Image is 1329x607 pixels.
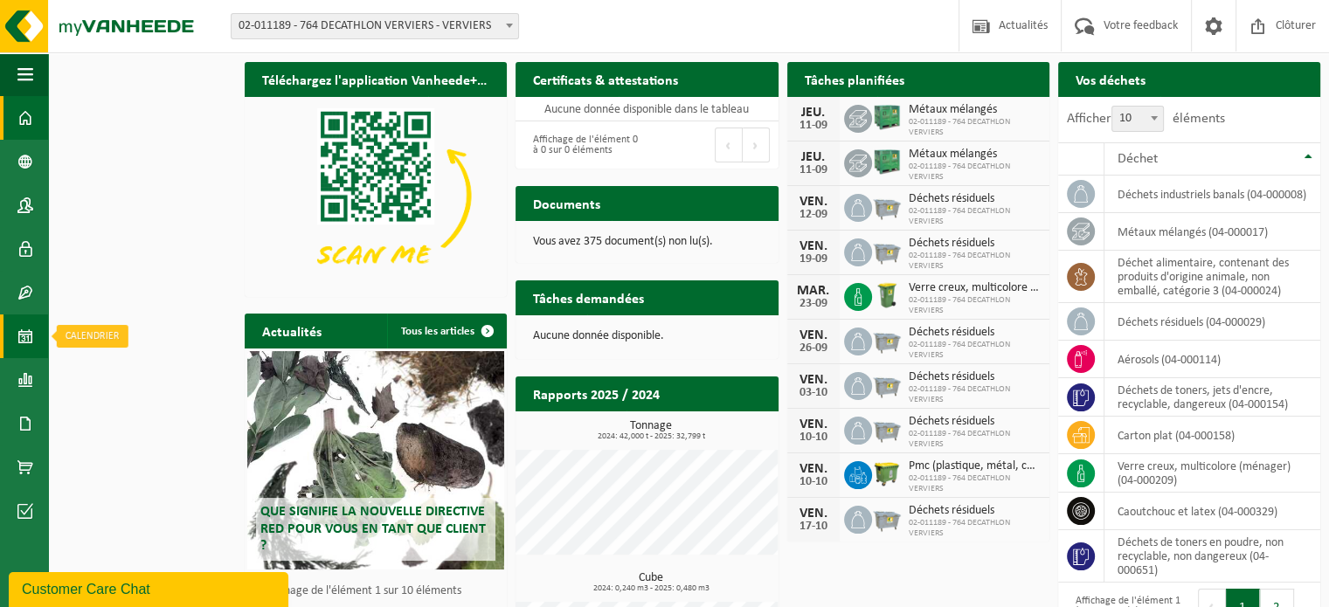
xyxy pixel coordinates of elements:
[796,431,831,444] div: 10-10
[524,126,638,164] div: Affichage de l'élément 0 à 0 sur 0 éléments
[796,106,831,120] div: JEU.
[245,97,507,293] img: Download de VHEPlus App
[387,314,505,348] a: Tous les articles
[872,102,902,132] img: PB-HB-1400-HPE-GN-01
[909,415,1041,429] span: Déchets résiduels
[909,504,1041,518] span: Déchets résiduels
[516,280,661,314] h2: Tâches demandées
[909,117,1041,138] span: 02-011189 - 764 DECATHLON VERVIERS
[796,150,831,164] div: JEU.
[909,162,1041,183] span: 02-011189 - 764 DECATHLON VERVIERS
[1104,251,1320,303] td: déchet alimentaire, contenant des produits d'origine animale, non emballé, catégorie 3 (04-000024)
[909,518,1041,539] span: 02-011189 - 764 DECATHLON VERVIERS
[796,284,831,298] div: MAR.
[516,62,696,96] h2: Certificats & attestations
[796,417,831,431] div: VEN.
[872,147,902,176] img: PB-HB-1400-HPE-GN-01
[1104,454,1320,493] td: verre creux, multicolore (ménager) (04-000209)
[796,342,831,355] div: 26-09
[796,476,831,488] div: 10-10
[909,429,1041,450] span: 02-011189 - 764 DECATHLON VERVIERS
[247,351,504,569] a: Que signifie la nouvelle directive RED pour vous en tant que client ?
[872,414,902,444] img: WB-2500-GAL-GY-04
[796,195,831,209] div: VEN.
[262,585,498,597] p: Affichage de l'élément 1 sur 10 éléments
[1104,176,1320,213] td: déchets industriels banals (04-000008)
[796,373,831,387] div: VEN.
[524,432,778,441] span: 2024: 42,000 t - 2025: 32,799 t
[533,330,760,342] p: Aucune donnée disponible.
[872,325,902,355] img: WB-2500-GAL-GY-04
[232,14,518,38] span: 02-011189 - 764 DECATHLON VERVIERS - VERVIERS
[1067,112,1225,126] label: Afficher éléments
[796,328,831,342] div: VEN.
[909,281,1041,295] span: Verre creux, multicolore (ménager)
[743,128,770,162] button: Next
[872,191,902,221] img: WB-2500-GAL-GY-04
[626,410,777,445] a: Consulter les rapports
[516,186,618,220] h2: Documents
[872,369,902,399] img: WB-2500-GAL-GY-04
[909,192,1041,206] span: Déchets résiduels
[524,572,778,593] h3: Cube
[909,295,1041,316] span: 02-011189 - 764 DECATHLON VERVIERS
[909,459,1041,473] span: Pmc (plastique, métal, carton boisson) (industriel)
[872,459,902,488] img: WB-1100-HPE-GN-51
[1104,378,1320,417] td: déchets de toners, jets d'encre, recyclable, dangereux (04-000154)
[516,97,778,121] td: Aucune donnée disponible dans le tableau
[1118,152,1158,166] span: Déchet
[796,298,831,310] div: 23-09
[1104,417,1320,454] td: carton plat (04-000158)
[872,236,902,266] img: WB-2500-GAL-GY-04
[1104,303,1320,341] td: déchets résiduels (04-000029)
[909,340,1041,361] span: 02-011189 - 764 DECATHLON VERVIERS
[909,370,1041,384] span: Déchets résiduels
[872,280,902,310] img: WB-0240-HPE-GN-50
[1104,341,1320,378] td: aérosols (04-000114)
[796,462,831,476] div: VEN.
[1111,106,1164,132] span: 10
[524,420,778,441] h3: Tonnage
[909,326,1041,340] span: Déchets résiduels
[1104,213,1320,251] td: métaux mélangés (04-000017)
[909,206,1041,227] span: 02-011189 - 764 DECATHLON VERVIERS
[796,239,831,253] div: VEN.
[1104,493,1320,530] td: caoutchouc et latex (04-000329)
[787,62,922,96] h2: Tâches planifiées
[1112,107,1163,131] span: 10
[796,209,831,221] div: 12-09
[1104,530,1320,583] td: déchets de toners en poudre, non recyclable, non dangereux (04-000651)
[516,376,677,410] h2: Rapports 2025 / 2024
[796,120,831,132] div: 11-09
[872,503,902,533] img: WB-2500-GAL-GY-04
[909,148,1041,162] span: Métaux mélangés
[909,103,1041,117] span: Métaux mélangés
[796,387,831,399] div: 03-10
[909,237,1041,251] span: Déchets résiduels
[245,62,507,96] h2: Téléchargez l'application Vanheede+ maintenant!
[9,569,292,607] iframe: chat widget
[796,507,831,521] div: VEN.
[796,253,831,266] div: 19-09
[1058,62,1163,96] h2: Vos déchets
[909,251,1041,272] span: 02-011189 - 764 DECATHLON VERVIERS
[796,521,831,533] div: 17-10
[231,13,519,39] span: 02-011189 - 764 DECATHLON VERVIERS - VERVIERS
[533,236,760,248] p: Vous avez 375 document(s) non lu(s).
[524,584,778,593] span: 2024: 0,240 m3 - 2025: 0,480 m3
[260,505,486,552] span: Que signifie la nouvelle directive RED pour vous en tant que client ?
[909,473,1041,494] span: 02-011189 - 764 DECATHLON VERVIERS
[909,384,1041,405] span: 02-011189 - 764 DECATHLON VERVIERS
[245,314,339,348] h2: Actualités
[796,164,831,176] div: 11-09
[715,128,743,162] button: Previous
